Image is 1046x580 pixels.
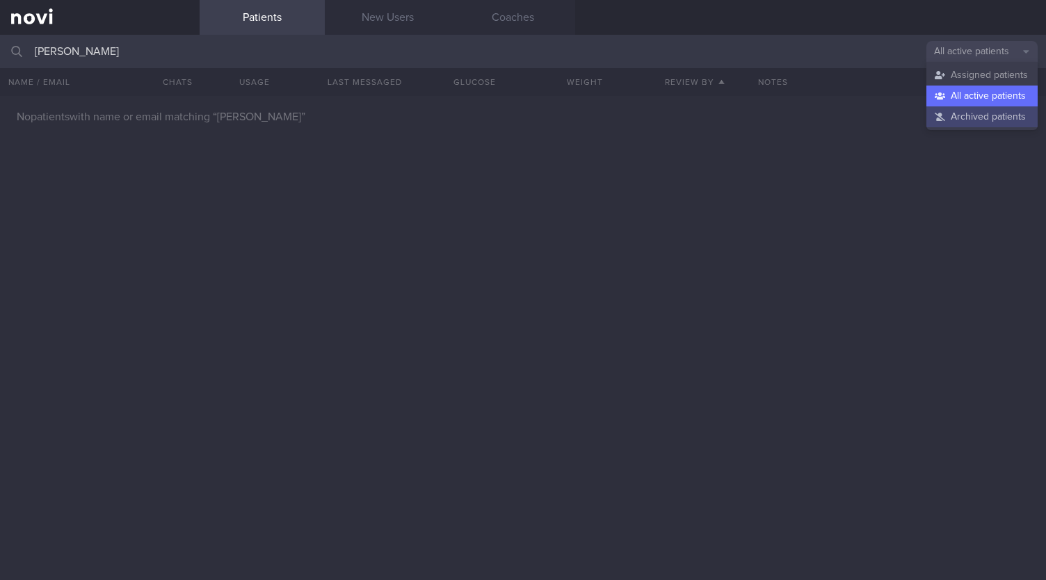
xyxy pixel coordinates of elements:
button: Assigned patients [926,65,1038,86]
button: Last Messaged [309,68,419,96]
button: Chats [144,68,200,96]
button: Glucose [419,68,529,96]
div: Notes [750,68,1046,96]
button: All active patients [926,41,1038,62]
button: All active patients [926,86,1038,106]
button: Weight [530,68,640,96]
button: Archived patients [926,106,1038,127]
button: Review By [640,68,750,96]
div: Usage [200,68,309,96]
